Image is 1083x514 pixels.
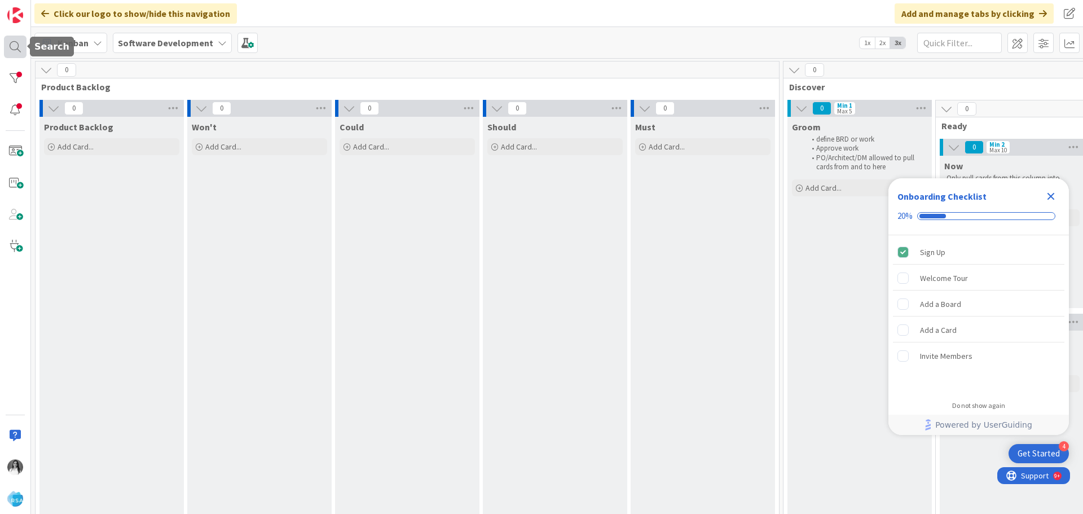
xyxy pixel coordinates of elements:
div: Add a Board [920,297,961,311]
span: 0 [655,102,675,115]
div: Add a Card [920,323,957,337]
span: Add Card... [205,142,241,152]
div: Open Get Started checklist, remaining modules: 4 [1009,444,1069,463]
div: Min 2 [989,142,1005,147]
img: avatar [7,491,23,507]
div: Onboarding Checklist [897,190,987,203]
span: 0 [965,140,984,154]
div: 4 [1059,441,1069,451]
li: PO/Architect/DM allowed to pull cards from and to here [805,153,926,172]
div: Close Checklist [1042,187,1060,205]
span: Add Card... [649,142,685,152]
div: Footer [888,415,1069,435]
div: Add a Board is incomplete. [893,292,1064,317]
input: Quick Filter... [917,33,1002,53]
span: Now [944,160,963,172]
span: 3x [890,37,905,49]
div: Sign Up is complete. [893,240,1064,265]
h5: Search [34,41,69,52]
div: Invite Members [920,349,972,363]
span: 0 [957,102,976,116]
li: define BRD or work [805,135,926,144]
span: Ready [941,120,1074,131]
span: Groom [792,121,821,133]
span: Add Card... [501,142,537,152]
div: Max 10 [989,147,1007,153]
span: Should [487,121,516,133]
span: Add Card... [353,142,389,152]
span: 0 [812,102,831,115]
span: Discover [789,81,1078,93]
span: 0 [57,63,76,77]
div: 9+ [57,5,63,14]
span: 0 [508,102,527,115]
div: Click our logo to show/hide this navigation [34,3,237,24]
span: Won't [192,121,217,133]
span: 2x [875,37,890,49]
span: Could [340,121,364,133]
img: Visit kanbanzone.com [7,7,23,23]
div: Do not show again [952,401,1005,410]
div: Get Started [1018,448,1060,459]
div: Invite Members is incomplete. [893,344,1064,368]
span: 0 [64,102,83,115]
span: Product Backlog [41,81,765,93]
a: Powered by UserGuiding [894,415,1063,435]
div: Checklist items [888,235,1069,394]
div: Welcome Tour is incomplete. [893,266,1064,291]
span: Must [635,121,655,133]
span: 1x [860,37,875,49]
div: Add a Card is incomplete. [893,318,1064,342]
span: 0 [212,102,231,115]
span: 0 [360,102,379,115]
div: Welcome Tour [920,271,968,285]
img: bs [7,459,23,475]
div: Checklist Container [888,178,1069,435]
b: Software Development [118,37,213,49]
p: Only pull cards from this column into Deliver. Keep these cards in order of priority. [946,174,1077,201]
span: Support [24,2,51,15]
span: 0 [805,63,824,77]
div: 20% [897,211,913,221]
div: Checklist progress: 20% [897,211,1060,221]
span: Add Card... [805,183,842,193]
div: Sign Up [920,245,945,259]
li: Approve work [805,144,926,153]
div: Max 5 [837,108,852,114]
span: Powered by UserGuiding [935,418,1032,432]
div: Min 1 [837,103,852,108]
div: Add and manage tabs by clicking [895,3,1054,24]
span: Add Card... [58,142,94,152]
span: Kanban [58,36,89,50]
span: Product Backlog [44,121,113,133]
